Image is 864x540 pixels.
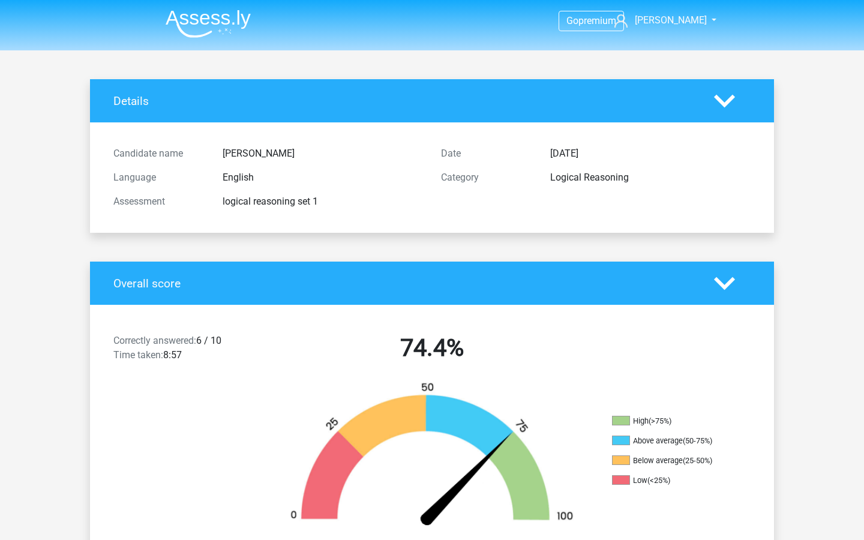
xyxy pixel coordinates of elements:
span: [PERSON_NAME] [635,14,707,26]
span: premium [578,15,616,26]
h2: 74.4% [277,334,587,362]
div: Date [432,146,541,161]
div: English [214,170,432,185]
span: Time taken: [113,349,163,361]
img: Assessly [166,10,251,38]
div: logical reasoning set 1 [214,194,432,209]
li: Below average [612,455,732,466]
div: Language [104,170,214,185]
div: [DATE] [541,146,760,161]
div: Logical Reasoning [541,170,760,185]
img: 74.2161dc2803b4.png [270,382,594,532]
h4: Overall score [113,277,696,290]
div: Category [432,170,541,185]
div: (25-50%) [683,456,712,465]
span: Go [566,15,578,26]
li: Above average [612,436,732,446]
div: (50-75%) [683,436,712,445]
li: High [612,416,732,427]
a: Gopremium [559,13,623,29]
a: [PERSON_NAME] [610,13,708,28]
div: 6 / 10 8:57 [104,334,268,367]
div: Candidate name [104,146,214,161]
div: Assessment [104,194,214,209]
div: (>75%) [649,416,671,425]
div: (<25%) [647,476,670,485]
div: [PERSON_NAME] [214,146,432,161]
span: Correctly answered: [113,335,196,346]
h4: Details [113,94,696,108]
li: Low [612,475,732,486]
